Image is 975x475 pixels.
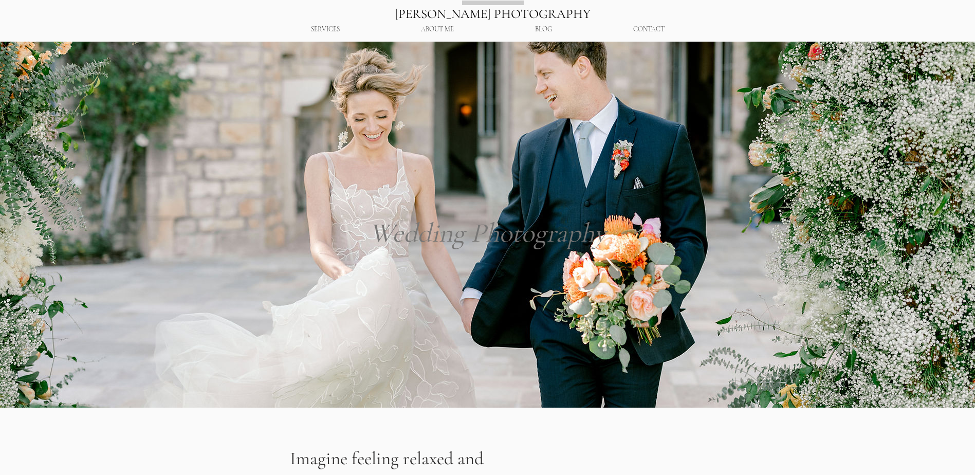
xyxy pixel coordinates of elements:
[306,21,345,39] p: SERVICES
[593,21,705,39] a: CONTACT
[270,21,705,39] nav: Site
[369,216,606,249] span: Wedding Photography
[530,21,557,39] p: BLOG
[416,21,459,39] p: ABOUT ME
[270,21,380,39] div: SERVICES
[380,21,494,39] a: ABOUT ME
[628,21,670,39] p: CONTACT
[395,6,591,22] a: [PERSON_NAME] PHOTOGRAPHY
[494,21,593,39] a: BLOG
